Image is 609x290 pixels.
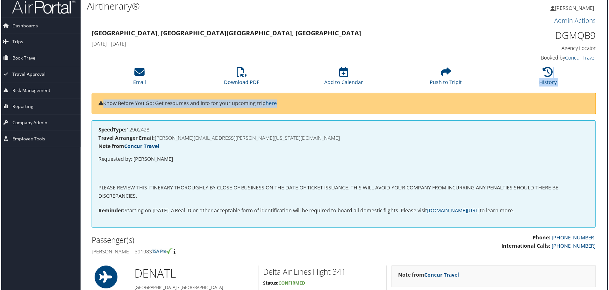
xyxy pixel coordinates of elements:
a: [PHONE_NUMBER] [553,235,597,242]
span: Reporting [11,99,32,115]
strong: Note from [97,143,159,150]
span: Employee Tools [11,131,44,147]
h4: [PERSON_NAME][EMAIL_ADDRESS][PERSON_NAME][US_STATE][DOMAIN_NAME] [97,136,591,141]
strong: SpeedType: [97,127,126,134]
a: [PHONE_NUMBER] [553,244,597,251]
strong: Travel Arranger Email: [97,135,154,142]
a: [DOMAIN_NAME][URL] [428,208,481,215]
a: Concur Travel [566,54,597,61]
span: Trips [11,34,22,50]
a: here [266,100,277,107]
h2: Passenger(s) [91,236,339,247]
a: Concur Travel [124,143,159,150]
h4: Agency Locator [478,45,597,52]
span: Travel Approval [11,67,45,82]
strong: Status: [263,281,278,287]
span: Dashboards [11,18,37,34]
p: PLEASE REVIEW THIS ITINERARY THOROUGHLY BY CLOSE OF BUSINESS ON THE DATE OF TICKET ISSUANCE. THIS... [97,185,591,201]
p: Starting on [DATE], a Real ID or other acceptable form of identification will be required to boar... [97,208,591,216]
h4: [PERSON_NAME] - 391983 [91,249,339,256]
p: Requested by: [PERSON_NAME] [97,156,591,164]
span: [PERSON_NAME] [556,4,596,11]
strong: International Calls: [502,244,552,251]
a: Download PDF [224,71,259,86]
a: History [541,71,558,86]
span: Confirmed [278,281,305,287]
a: Admin Actions [555,16,597,25]
a: Email [133,71,146,86]
h4: Booked by [478,54,597,61]
span: Book Travel [11,50,36,66]
a: Concur Travel [425,272,460,279]
img: tsa-precheck.png [151,249,172,255]
a: Add to Calendar [325,71,363,86]
h2: Delta Air Lines Flight 341 [263,268,382,279]
p: Know Before You Go: Get resources and info for your upcoming trip [97,100,591,108]
h1: DGMQB9 [478,29,597,42]
strong: Note from [399,272,460,279]
span: Company Admin [11,115,47,131]
strong: Reminder: [97,208,124,215]
strong: [GEOGRAPHIC_DATA], [GEOGRAPHIC_DATA] [GEOGRAPHIC_DATA], [GEOGRAPHIC_DATA] [91,29,362,38]
h4: 12902428 [97,128,591,133]
h4: [DATE] - [DATE] [91,40,468,47]
span: Risk Management [11,83,49,99]
a: Push to Tripit [430,71,463,86]
strong: Phone: [534,235,552,242]
h1: DEN ATL [134,267,253,283]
